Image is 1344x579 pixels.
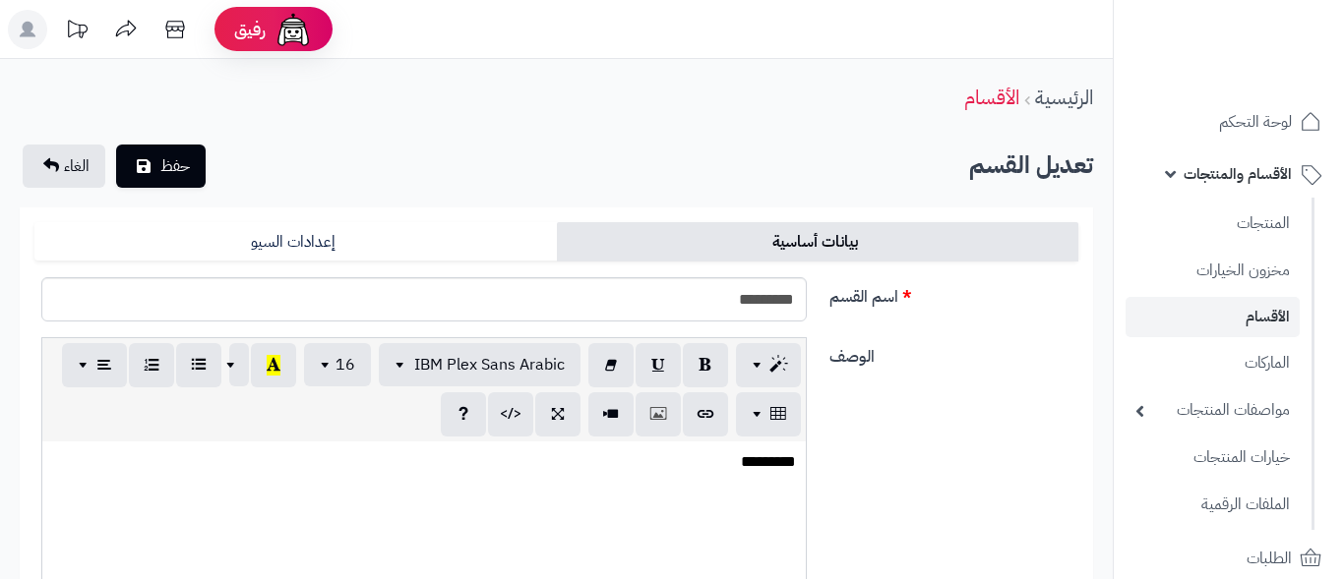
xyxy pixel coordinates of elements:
[1126,250,1300,292] a: مخزون الخيارات
[557,222,1079,261] a: بيانات أساسية
[160,154,190,178] span: حفظ
[822,277,1086,309] label: اسم القسم
[64,154,90,178] span: الغاء
[822,337,1086,369] label: الوصف
[1126,297,1300,337] a: الأقسام
[304,343,371,386] button: 16
[1219,108,1292,136] span: لوحة التحكم
[414,353,565,376] span: IBM Plex Sans Arabic
[1126,98,1332,145] a: لوحة التحكم
[1126,203,1300,245] a: المنتجات
[1247,545,1292,572] span: الطلبات
[1210,50,1325,91] img: logo-2.png
[274,10,313,49] img: ai-face.png
[1184,160,1292,188] span: الأقسام والمنتجات
[234,18,266,41] span: رفيق
[964,83,1019,112] a: الأقسام
[1126,342,1300,384] a: الماركات
[1126,436,1300,479] a: خيارات المنتجات
[52,10,101,54] a: تحديثات المنصة
[336,353,355,376] span: 16
[116,145,206,188] button: حفظ
[1126,389,1300,432] a: مواصفات المنتجات
[23,145,105,188] a: الغاء
[34,222,557,261] a: إعدادات السيو
[1035,83,1093,112] a: الرئيسية
[969,147,1093,183] b: تعديل القسم
[1126,484,1300,526] a: الملفات الرقمية
[379,343,580,386] button: IBM Plex Sans Arabic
